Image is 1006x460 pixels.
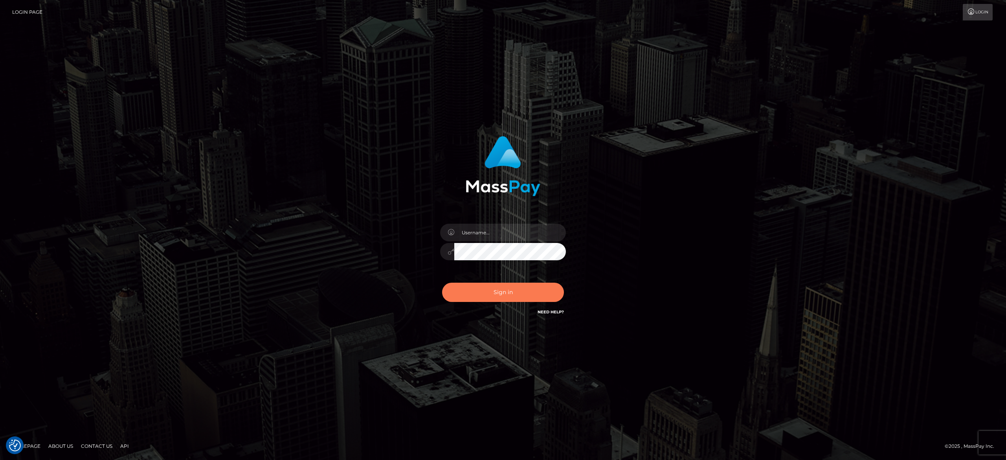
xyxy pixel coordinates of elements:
a: Login [963,4,993,20]
div: © 2025 , MassPay Inc. [945,442,1000,451]
a: Login Page [12,4,42,20]
a: Contact Us [78,440,116,452]
a: About Us [45,440,76,452]
button: Sign in [442,283,564,302]
img: Revisit consent button [9,440,21,451]
button: Consent Preferences [9,440,21,451]
input: Username... [454,224,566,241]
a: Need Help? [538,309,564,315]
a: API [117,440,132,452]
a: Homepage [9,440,44,452]
img: MassPay Login [466,136,540,196]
